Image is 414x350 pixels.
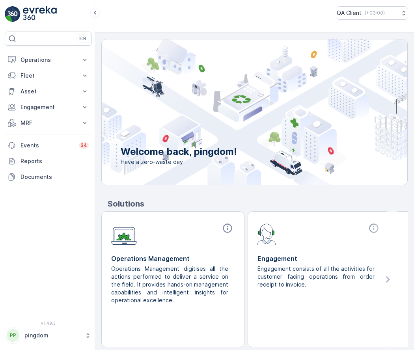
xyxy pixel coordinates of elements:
[21,141,74,149] p: Events
[21,72,76,80] p: Fleet
[21,157,89,165] p: Reports
[21,56,76,64] p: Operations
[5,153,92,169] a: Reports
[5,6,21,22] img: logo
[21,87,76,95] p: Asset
[21,119,76,127] p: MRF
[7,329,19,342] div: PP
[24,331,81,339] p: pingdom
[5,169,92,185] a: Documents
[66,39,407,185] img: city illustration
[365,10,385,16] p: ( +03:00 )
[257,254,381,263] p: Engagement
[121,145,237,158] p: Welcome back, pingdom!
[257,265,375,289] p: Engagement consists of all the activities for customer facing operations from order receipt to in...
[21,173,89,181] p: Documents
[337,6,408,20] button: QA Client(+03:00)
[78,35,86,42] p: ⌘B
[337,9,362,17] p: QA Client
[111,254,235,263] p: Operations Management
[5,321,92,326] span: v 1.49.3
[5,115,92,131] button: MRF
[23,6,57,22] img: logo_light-DOdMpM7g.png
[5,52,92,68] button: Operations
[111,265,228,304] p: Operations Management digitises all the actions performed to deliver a service on the field. It p...
[257,223,276,245] img: module-icon
[121,158,237,166] span: Have a zero-waste day
[21,103,76,111] p: Engagement
[111,223,137,245] img: module-icon
[5,99,92,115] button: Engagement
[5,138,92,153] a: Events34
[108,198,408,210] p: Solutions
[80,142,87,149] p: 34
[5,68,92,84] button: Fleet
[5,327,92,344] button: PPpingdom
[5,84,92,99] button: Asset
